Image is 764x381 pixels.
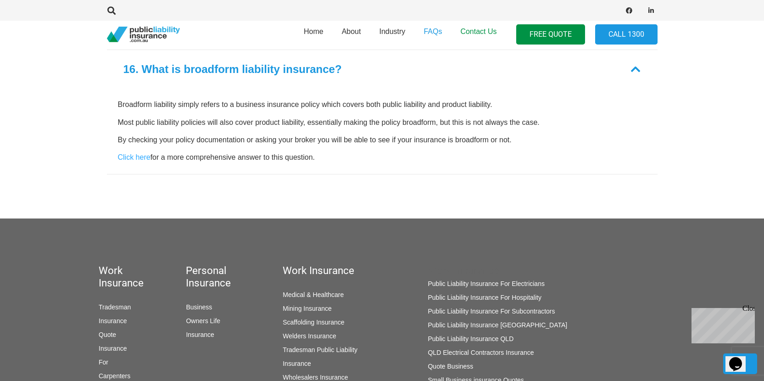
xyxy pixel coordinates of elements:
[107,27,180,43] a: pli_logotransparent
[623,4,636,17] a: Facebook
[428,264,569,277] h5: Work Insurance
[283,305,332,312] a: Mining Insurance
[645,4,658,17] a: LinkedIn
[118,152,647,162] p: for a more comprehensive answer to this question.
[283,319,344,326] a: Scaffolding Insurance
[414,18,451,51] a: FAQs
[460,28,496,35] span: Contact Us
[118,135,647,145] p: By checking your policy documentation or asking your broker you will be able to see if your insur...
[379,28,405,35] span: Industry
[99,303,131,338] a: Tradesman Insurance Quote
[333,18,370,51] a: About
[283,291,344,298] a: Medical & Healthcare
[723,353,757,374] a: Back to top
[428,363,473,370] a: Quote Business
[516,24,585,45] a: FREE QUOTE
[428,280,544,287] a: Public Liability Insurance For Electricians
[451,18,506,51] a: Contact Us
[4,4,63,67] div: Chat live with an agent now!Close
[283,332,336,340] a: Welders Insurance
[123,61,342,78] div: 16. What is broadform liability insurance?
[428,321,567,329] a: Public Liability Insurance [GEOGRAPHIC_DATA]
[424,28,442,35] span: FAQs
[342,28,361,35] span: About
[428,335,513,342] a: Public Liability Insurance QLD
[595,24,658,45] a: Call 1300
[118,118,647,128] p: Most public liability policies will also cover product liability, essentially making the policy b...
[118,153,151,161] a: Click here
[428,349,534,356] a: QLD Electrical Contractors Insurance
[107,50,658,89] button: 16. What is broadform liability insurance?
[118,100,647,110] p: Broadform liability simply refers to a business insurance policy which covers both public liabili...
[186,303,220,338] a: Business Owners Life Insurance
[99,345,130,380] a: Insurance For Carpenters
[186,264,230,289] h5: Personal Insurance
[99,264,133,289] h5: Work Insurance
[295,18,333,51] a: Home
[428,308,555,315] a: Public Liability Insurance For Subcontractors
[725,344,755,372] iframe: chat widget
[283,346,357,367] a: Tradesman Public Liability Insurance
[688,304,755,343] iframe: chat widget
[428,294,541,301] a: Public Liability Insurance For Hospitality
[370,18,414,51] a: Industry
[103,6,121,15] a: Search
[283,374,348,381] a: Wholesalers Insurance
[283,264,375,277] h5: Work Insurance
[304,28,323,35] span: Home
